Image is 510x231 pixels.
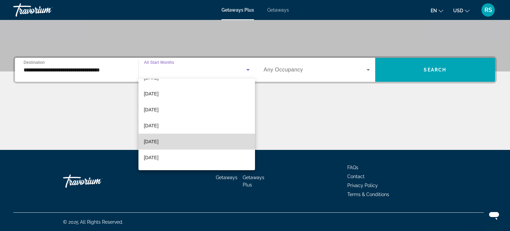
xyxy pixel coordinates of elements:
span: [DATE] [144,138,158,146]
span: [DATE] [144,90,158,98]
span: [DATE] [144,122,158,130]
span: [DATE] [144,106,158,114]
span: [DATE] [144,154,158,162]
span: [DATE] [144,170,158,177]
iframe: Button to launch messaging window [483,204,505,226]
